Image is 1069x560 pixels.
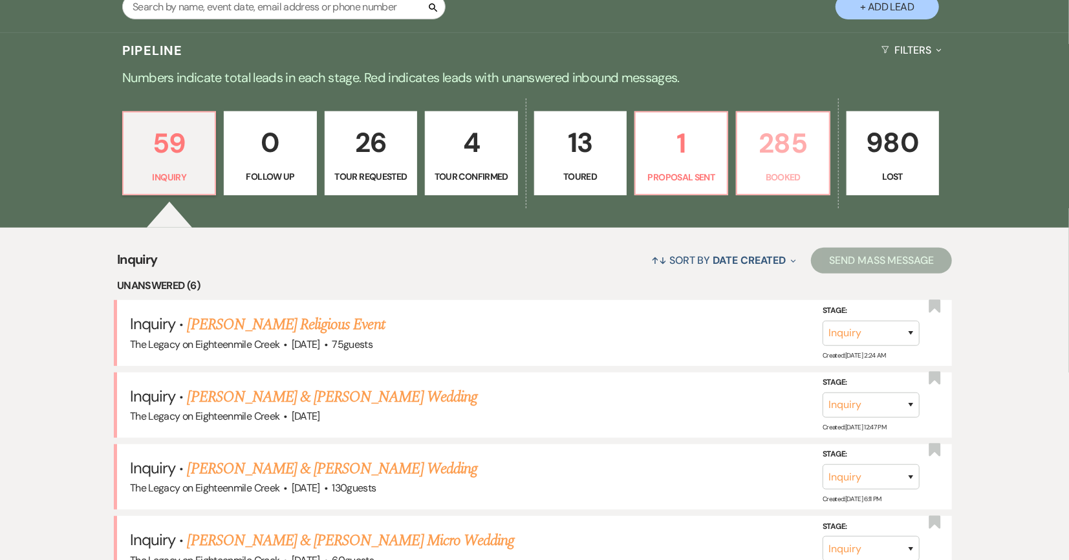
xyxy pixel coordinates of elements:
a: [PERSON_NAME] & [PERSON_NAME] Wedding [188,385,477,409]
span: 130 guests [332,481,376,495]
span: The Legacy on Eighteenmile Creek [130,409,280,423]
button: Filters [876,33,947,67]
span: Inquiry [130,314,175,334]
a: [PERSON_NAME] Religious Event [188,313,385,336]
p: Proposal Sent [643,170,719,184]
p: Inquiry [131,170,207,184]
h3: Pipeline [122,41,183,59]
p: 1 [643,122,719,165]
label: Stage: [823,520,920,534]
span: Created: [DATE] 6:11 PM [823,495,881,503]
button: Send Mass Message [811,248,952,274]
span: [DATE] [292,409,320,423]
a: 980Lost [847,111,939,195]
p: Tour Requested [333,169,409,184]
a: [PERSON_NAME] & [PERSON_NAME] Micro Wedding [188,529,515,552]
span: Inquiry [130,386,175,406]
p: 59 [131,122,207,165]
label: Stage: [823,447,920,462]
p: Toured [543,169,618,184]
p: 285 [745,122,821,165]
span: [DATE] [292,338,320,351]
span: 75 guests [332,338,373,351]
p: 980 [855,121,931,164]
a: 1Proposal Sent [634,111,728,195]
span: Created: [DATE] 12:47 PM [823,423,886,431]
a: 4Tour Confirmed [425,111,517,195]
a: 26Tour Requested [325,111,417,195]
span: Inquiry [130,530,175,550]
span: Inquiry [130,458,175,478]
a: 59Inquiry [122,111,216,195]
p: 4 [433,121,509,164]
label: Stage: [823,304,920,318]
span: [DATE] [292,481,320,495]
span: Created: [DATE] 2:24 AM [823,351,886,360]
span: Date Created [713,253,786,267]
li: Unanswered (6) [117,277,952,294]
label: Stage: [823,376,920,390]
a: 285Booked [736,111,830,195]
p: Numbers indicate total leads in each stage. Red indicates leads with unanswered inbound messages. [69,67,1000,88]
p: Tour Confirmed [433,169,509,184]
button: Sort By Date Created [646,243,801,277]
span: ↑↓ [651,253,667,267]
p: 13 [543,121,618,164]
a: [PERSON_NAME] & [PERSON_NAME] Wedding [188,457,477,480]
span: The Legacy on Eighteenmile Creek [130,338,280,351]
p: 0 [232,121,308,164]
p: 26 [333,121,409,164]
span: The Legacy on Eighteenmile Creek [130,481,280,495]
span: Inquiry [117,250,158,277]
a: 0Follow Up [224,111,316,195]
p: Lost [855,169,931,184]
a: 13Toured [534,111,627,195]
p: Booked [745,170,821,184]
p: Follow Up [232,169,308,184]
